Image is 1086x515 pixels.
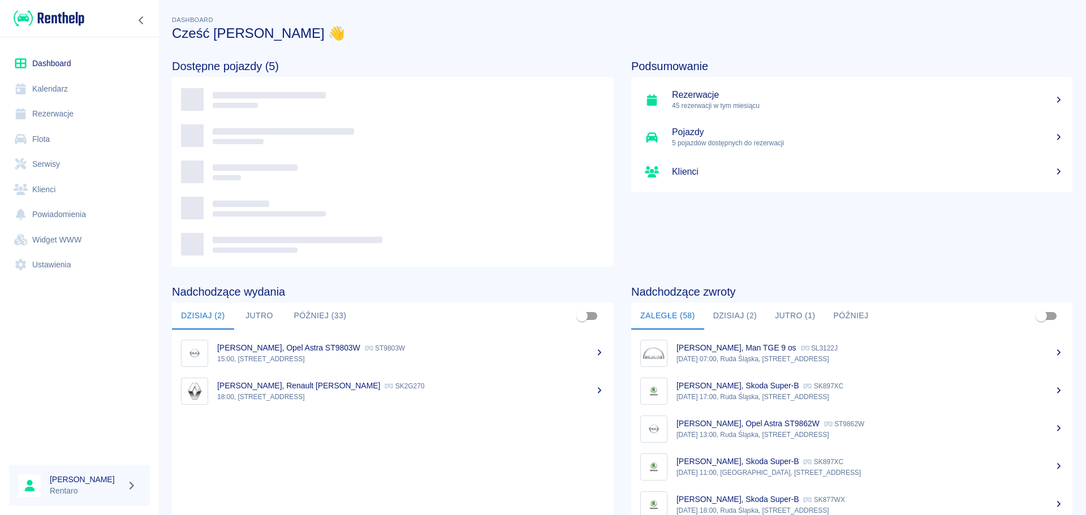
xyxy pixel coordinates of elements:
button: Zaległe (58) [631,302,704,330]
img: Image [184,380,205,402]
a: Image[PERSON_NAME], Man TGE 9 os SL3122J[DATE] 07:00, Ruda Śląska, [STREET_ADDRESS] [631,334,1072,372]
p: 5 pojazdów dostępnych do rezerwacji [672,138,1063,148]
p: 18:00, [STREET_ADDRESS] [217,392,604,402]
a: Dashboard [9,51,150,76]
a: Widget WWW [9,227,150,253]
a: Powiadomienia [9,202,150,227]
p: ST9862W [824,420,864,428]
p: [PERSON_NAME], Opel Astra ST9803W [217,343,360,352]
p: [PERSON_NAME], Opel Astra ST9862W [676,419,820,428]
span: Pokaż przypisane tylko do mnie [1031,305,1052,327]
p: [DATE] 11:00, [GEOGRAPHIC_DATA], [STREET_ADDRESS] [676,468,1063,478]
button: Dzisiaj (2) [172,302,234,330]
a: Flota [9,127,150,152]
img: Image [643,380,665,402]
a: Kalendarz [9,76,150,102]
p: SK2G270 [385,382,424,390]
img: Renthelp logo [14,9,84,28]
h5: Rezerwacje [672,89,1063,101]
img: Image [643,418,665,440]
p: SK897XC [803,382,843,390]
a: Pojazdy5 pojazdów dostępnych do rezerwacji [631,119,1072,156]
span: Dashboard [172,16,213,23]
a: Serwisy [9,152,150,177]
h4: Dostępne pojazdy (5) [172,59,613,73]
p: 45 rezerwacji w tym miesiącu [672,101,1063,111]
h4: Podsumowanie [631,59,1072,73]
img: Image [643,343,665,364]
button: Później (33) [285,302,356,330]
a: Renthelp logo [9,9,84,28]
p: [PERSON_NAME], Man TGE 9 os [676,343,796,352]
img: Image [643,456,665,478]
h6: [PERSON_NAME] [50,474,122,485]
h3: Cześć [PERSON_NAME] 👋 [172,25,1072,41]
p: SK877WX [803,496,844,504]
button: Zwiń nawigację [133,13,150,28]
p: [PERSON_NAME], Skoda Super-B [676,457,799,466]
a: Rezerwacje45 rezerwacji w tym miesiącu [631,81,1072,119]
a: Image[PERSON_NAME], Skoda Super-B SK897XC[DATE] 17:00, Ruda Śląska, [STREET_ADDRESS] [631,372,1072,410]
a: Ustawienia [9,252,150,278]
h5: Pojazdy [672,127,1063,138]
p: [DATE] 17:00, Ruda Śląska, [STREET_ADDRESS] [676,392,1063,402]
p: 15:00, [STREET_ADDRESS] [217,354,604,364]
button: Jutro (1) [766,302,824,330]
p: [DATE] 07:00, Ruda Śląska, [STREET_ADDRESS] [676,354,1063,364]
p: [PERSON_NAME], Renault [PERSON_NAME] [217,381,380,390]
a: Image[PERSON_NAME], Opel Astra ST9862W ST9862W[DATE] 13:00, Ruda Śląska, [STREET_ADDRESS] [631,410,1072,448]
button: Później [824,302,877,330]
a: Image[PERSON_NAME], Skoda Super-B SK897XC[DATE] 11:00, [GEOGRAPHIC_DATA], [STREET_ADDRESS] [631,448,1072,486]
p: ST9803W [365,344,405,352]
a: Image[PERSON_NAME], Renault [PERSON_NAME] SK2G27018:00, [STREET_ADDRESS] [172,372,613,410]
h5: Klienci [672,166,1063,178]
p: [PERSON_NAME], Skoda Super-B [676,495,799,504]
a: Klienci [631,156,1072,188]
p: [PERSON_NAME], Skoda Super-B [676,381,799,390]
p: SL3122J [801,344,838,352]
a: Image[PERSON_NAME], Opel Astra ST9803W ST9803W15:00, [STREET_ADDRESS] [172,334,613,372]
h4: Nadchodzące wydania [172,285,613,298]
h4: Nadchodzące zwroty [631,285,1072,298]
p: SK897XC [803,458,843,466]
p: [DATE] 13:00, Ruda Śląska, [STREET_ADDRESS] [676,430,1063,440]
span: Pokaż przypisane tylko do mnie [571,305,593,327]
a: Klienci [9,177,150,202]
p: Rentaro [50,485,122,497]
a: Rezerwacje [9,101,150,127]
button: Jutro [234,302,285,330]
button: Dzisiaj (2) [704,302,766,330]
img: Image [184,343,205,364]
